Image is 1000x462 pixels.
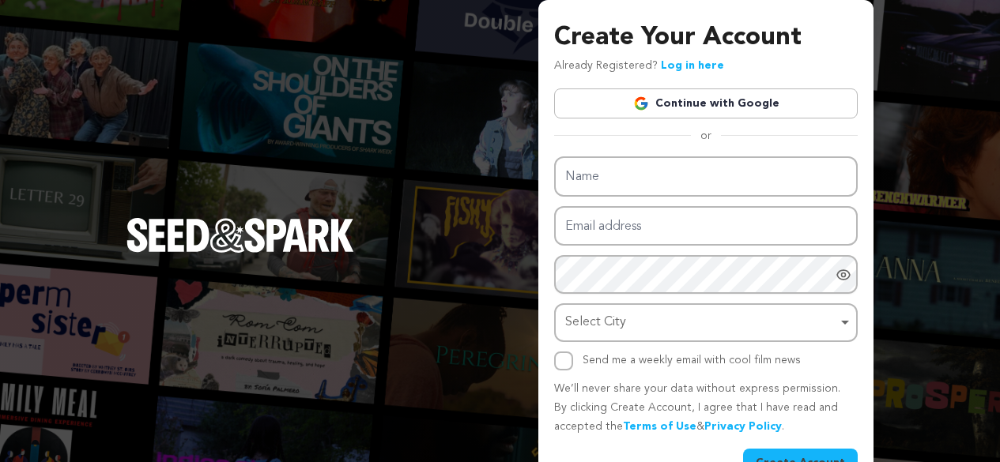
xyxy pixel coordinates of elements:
a: Log in here [661,60,724,71]
span: or [691,128,721,144]
p: Already Registered? [554,57,724,76]
p: We’ll never share your data without express permission. By clicking Create Account, I agree that ... [554,380,858,436]
a: Terms of Use [623,421,696,432]
input: Name [554,156,858,197]
label: Send me a weekly email with cool film news [583,355,801,366]
img: Google logo [633,96,649,111]
img: Seed&Spark Logo [126,218,354,253]
h3: Create Your Account [554,19,858,57]
a: Seed&Spark Homepage [126,218,354,284]
a: Show password as plain text. Warning: this will display your password on the screen. [836,267,851,283]
a: Privacy Policy [704,421,782,432]
input: Email address [554,206,858,246]
a: Continue with Google [554,88,858,118]
div: Select City [565,311,837,334]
